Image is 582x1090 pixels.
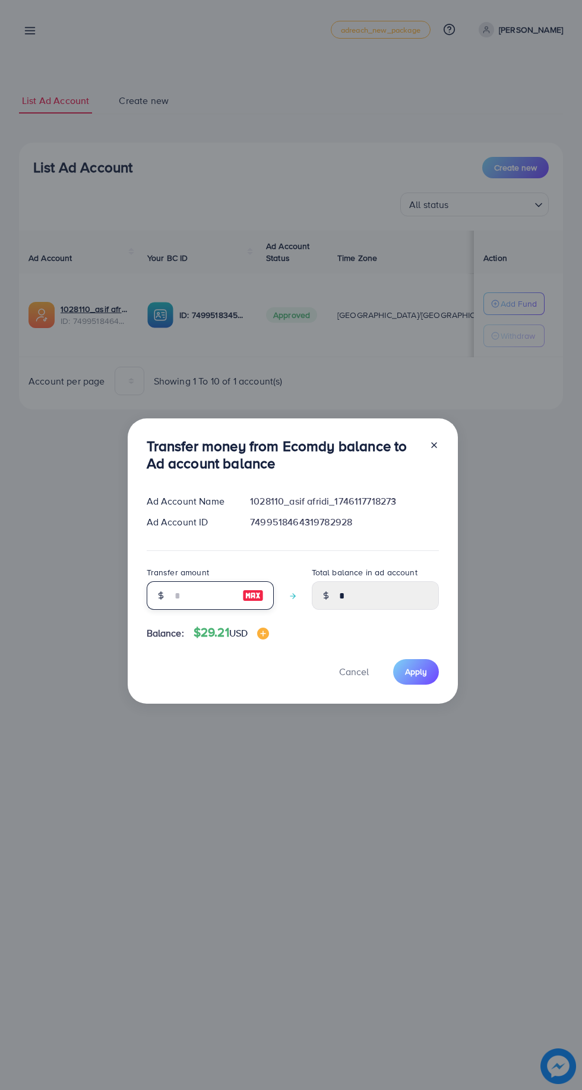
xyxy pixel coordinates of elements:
button: Cancel [324,659,384,685]
div: Ad Account ID [137,515,241,529]
img: image [257,628,269,639]
span: Cancel [339,665,369,678]
div: Ad Account Name [137,494,241,508]
h4: $29.21 [194,625,269,640]
span: Apply [405,666,427,678]
div: 1028110_asif afridi_1746117718273 [241,494,448,508]
img: image [242,588,264,603]
div: 7499518464319782928 [241,515,448,529]
label: Total balance in ad account [312,566,417,578]
span: Balance: [147,626,184,640]
h3: Transfer money from Ecomdy balance to Ad account balance [147,437,420,472]
label: Transfer amount [147,566,209,578]
span: USD [229,626,248,639]
button: Apply [393,659,439,685]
